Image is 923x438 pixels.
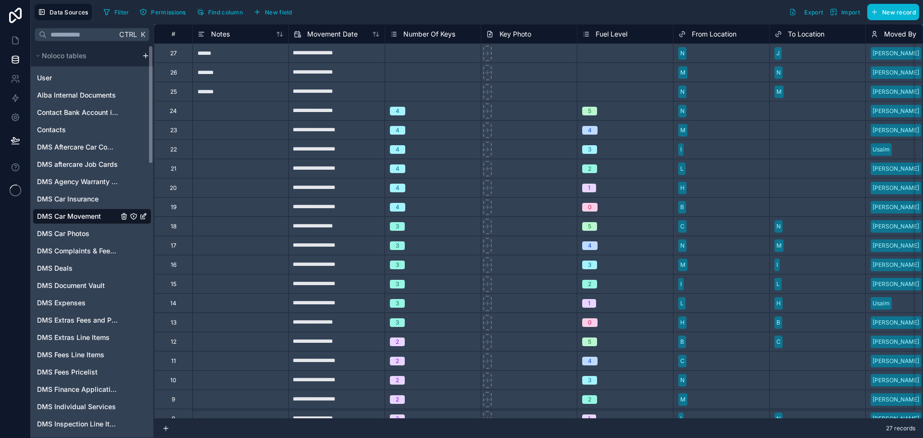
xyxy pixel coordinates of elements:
div: N [776,68,781,77]
div: B [680,203,684,212]
div: Usaim [873,145,890,154]
div: 3 [396,261,399,269]
div: H [680,318,685,327]
button: Filter [100,5,133,19]
a: Permissions [136,5,193,19]
div: L [680,299,684,308]
div: 3 [588,376,591,385]
div: 20 [170,184,177,192]
div: 5 [588,107,591,115]
div: 8 [172,415,175,423]
div: 12 [171,338,176,346]
span: Permissions [151,9,186,16]
span: Ctrl [118,28,138,40]
div: M [776,241,782,250]
div: N [776,414,781,423]
div: Usaim [873,299,890,308]
span: Export [804,9,823,16]
span: To Location [788,29,824,39]
div: 17 [171,242,176,250]
div: [PERSON_NAME] [873,184,919,192]
div: 13 [171,319,176,326]
span: Fuel Level [596,29,627,39]
div: 25 [170,88,177,96]
div: H [680,184,685,192]
div: 4 [396,107,399,115]
div: [PERSON_NAME] [873,126,919,135]
div: 4 [588,241,592,250]
div: 2 [396,338,399,346]
div: [PERSON_NAME] [873,338,919,346]
div: [PERSON_NAME] [873,280,919,288]
div: 1 [588,299,590,308]
div: 2 [396,414,399,423]
div: 4 [588,357,592,365]
div: B [776,318,780,327]
button: New field [250,5,296,19]
div: H [776,299,781,308]
div: 4 [396,203,399,212]
div: 4 [588,126,592,135]
div: 3 [396,241,399,250]
div: N [680,88,685,96]
div: [PERSON_NAME] [873,68,919,77]
div: 10 [170,376,176,384]
div: 3 [396,280,399,288]
div: 2 [588,280,591,288]
button: Import [826,4,863,20]
div: 24 [170,107,177,115]
div: 3 [396,318,399,327]
div: 2 [396,357,399,365]
div: 11 [171,357,176,365]
div: L [680,164,684,173]
div: 4 [396,164,399,173]
div: [PERSON_NAME] [873,357,919,365]
a: New record [863,4,919,20]
span: K [139,31,146,38]
div: 15 [171,280,176,288]
div: 3 [588,261,591,269]
button: Export [786,4,826,20]
div: M [680,126,686,135]
div: [PERSON_NAME] [873,241,919,250]
span: Key Photo [499,29,531,39]
div: 2 [588,395,591,404]
div: 4 [396,184,399,192]
div: B [680,338,684,346]
div: [PERSON_NAME] [873,318,919,327]
div: 0 [588,318,592,327]
div: N [776,222,781,231]
div: 14 [170,300,176,307]
div: I [776,261,778,269]
span: Notes [211,29,230,39]
div: 27 [170,50,177,57]
button: Data Sources [35,4,92,20]
div: [PERSON_NAME] [873,414,919,423]
div: # [162,30,185,38]
span: From Location [692,29,736,39]
span: New record [882,9,916,16]
div: 5 [588,222,591,231]
span: Moved By [884,29,916,39]
div: [PERSON_NAME] [873,261,919,269]
div: C [776,338,781,346]
div: [PERSON_NAME] [873,395,919,404]
div: N [680,107,685,115]
div: N [680,376,685,385]
button: Find column [193,5,246,19]
span: Find column [208,9,243,16]
button: Permissions [136,5,189,19]
div: [PERSON_NAME] [873,376,919,385]
div: 4 [396,126,399,135]
div: [PERSON_NAME] [873,107,919,115]
div: L [776,280,780,288]
div: 21 [171,165,176,173]
div: 1 [588,184,590,192]
div: I [680,414,682,423]
div: I [680,280,682,288]
div: 2 [588,164,591,173]
div: I [680,145,682,154]
div: [PERSON_NAME] [873,164,919,173]
div: 3 [396,299,399,308]
span: Data Sources [50,9,88,16]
